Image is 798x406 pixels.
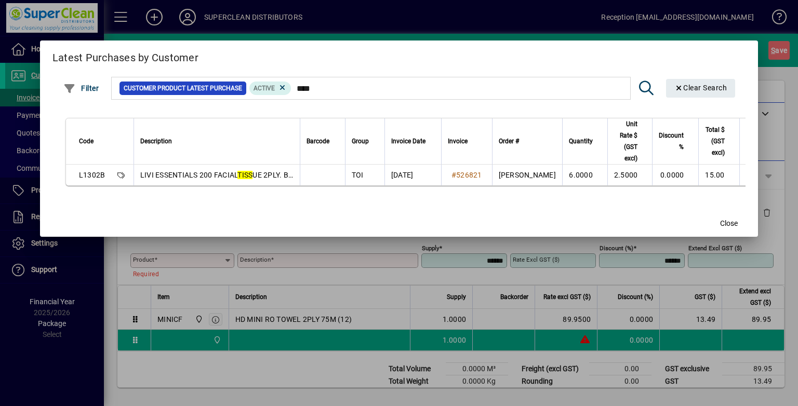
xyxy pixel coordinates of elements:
a: #526821 [448,169,486,181]
button: Clear [666,79,736,98]
div: Group [352,136,378,147]
span: Discount % [659,130,684,153]
span: Group [352,136,369,147]
h2: Latest Purchases by Customer [40,40,758,71]
div: Discount % [659,130,693,153]
td: 0.0000 [652,165,698,185]
div: Quantity [569,136,602,147]
div: Invoice [448,136,486,147]
td: 2.5000 [607,165,653,185]
button: Filter [61,79,102,98]
div: Unit Rate $ (GST excl) [614,118,647,164]
span: LIVI ESSENTIALS 200 FACIAL UE 2PLY. BOX. [140,171,301,179]
td: 15.00 [698,165,739,185]
div: Barcode [307,136,339,147]
span: Filter [63,84,99,92]
span: Unit Rate $ (GST excl) [614,118,638,164]
span: Total $ (GST excl) [705,124,724,158]
span: Quantity [569,136,593,147]
span: L1302B [79,171,105,179]
span: Invoice Date [391,136,425,147]
span: # [451,171,456,179]
span: Customer Product Latest Purchase [124,83,242,93]
span: Active [254,85,275,92]
em: TISS [237,171,252,179]
div: Invoice Date [391,136,435,147]
button: Close [712,214,746,233]
span: Barcode [307,136,329,147]
div: Code [79,136,127,147]
td: [DATE] [384,165,441,185]
span: Invoice [448,136,468,147]
mat-chip: Product Activation Status: Active [249,82,291,95]
div: Total $ (GST excl) [705,124,734,158]
span: Order # [499,136,519,147]
span: TOI [352,171,364,179]
span: Code [79,136,94,147]
span: Description [140,136,172,147]
span: 526821 [456,171,482,179]
span: Clear Search [674,84,727,92]
span: Close [720,218,738,229]
td: 6.0000 [562,165,607,185]
td: [PERSON_NAME] [492,165,562,185]
div: Order # [499,136,556,147]
div: Description [140,136,294,147]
